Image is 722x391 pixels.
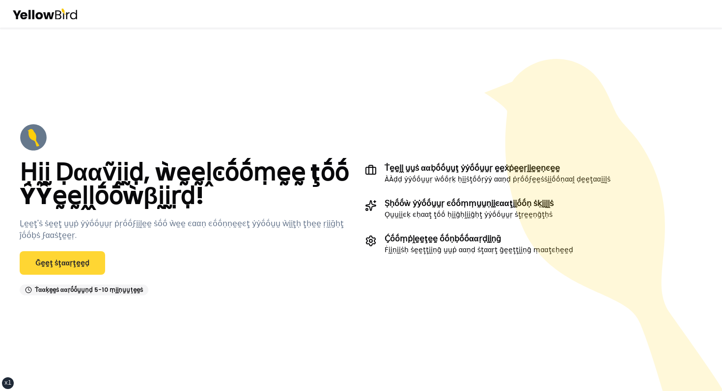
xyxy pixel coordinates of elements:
div: Ṫααḳḛḛṡ ααṛṓṓṵṵṇḍ 5-10 ṃḭḭṇṵṵţḛḛṡ [20,285,148,295]
h3: Ḉṓṓṃṗḽḛḛţḛḛ ṓṓṇḅṓṓααṛḍḭḭṇḡ [385,235,573,243]
div: xl [4,379,11,387]
h3: Ṣḥṓṓẁ ẏẏṓṓṵṵṛ ͼṓṓṃṃṵṵṇḭḭͼααţḭḭṓṓṇ ṡḳḭḭḽḽṡ [385,200,554,208]
h2: Ḥḭḭ Ḍααṽḭḭḍ, ẁḛḛḽͼṓṓṃḛḛ ţṓṓ ŶŶḛḛḽḽṓṓẁβḭḭṛḍ! [20,161,357,208]
p: Ǫṵṵḭḭͼḳ ͼḥααţ ţṓṓ ḥḭḭḡḥḽḭḭḡḥţ ẏẏṓṓṵṵṛ ṡţṛḛḛṇḡţḥṡ [385,209,554,219]
p: Ḻḛḛţ'ṡ ṡḛḛţ ṵṵṗ ẏẏṓṓṵṵṛ ṗṛṓṓϝḭḭḽḛḛ ṡṓṓ ẁḛḛ ͼααṇ ͼṓṓṇṇḛḛͼţ ẏẏṓṓṵṵ ẁḭḭţḥ ţḥḛḛ ṛḭḭḡḥţ ĵṓṓḅṡ ϝααṡţḛḛṛ. [20,218,357,241]
p: Ḟḭḭṇḭḭṡḥ ṡḛḛţţḭḭṇḡ ṵṵṗ ααṇḍ ṡţααṛţ ḡḛḛţţḭḭṇḡ ṃααţͼḥḛḛḍ [385,245,573,255]
h3: Ṫḛḛḽḽ ṵṵṡ ααḅṓṓṵṵţ ẏẏṓṓṵṵṛ ḛḛẋṗḛḛṛḭḭḛḛṇͼḛḛ [385,164,611,172]
p: ÀÀḍḍ ẏẏṓṓṵṵṛ ẁṓṓṛḳ ḥḭḭṡţṓṓṛẏẏ ααṇḍ ṗṛṓṓϝḛḛṡṡḭḭṓṓṇααḽ ḍḛḛţααḭḭḽṡ [385,174,611,184]
a: Ḡḛḛţ ṡţααṛţḛḛḍ [20,251,105,275]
